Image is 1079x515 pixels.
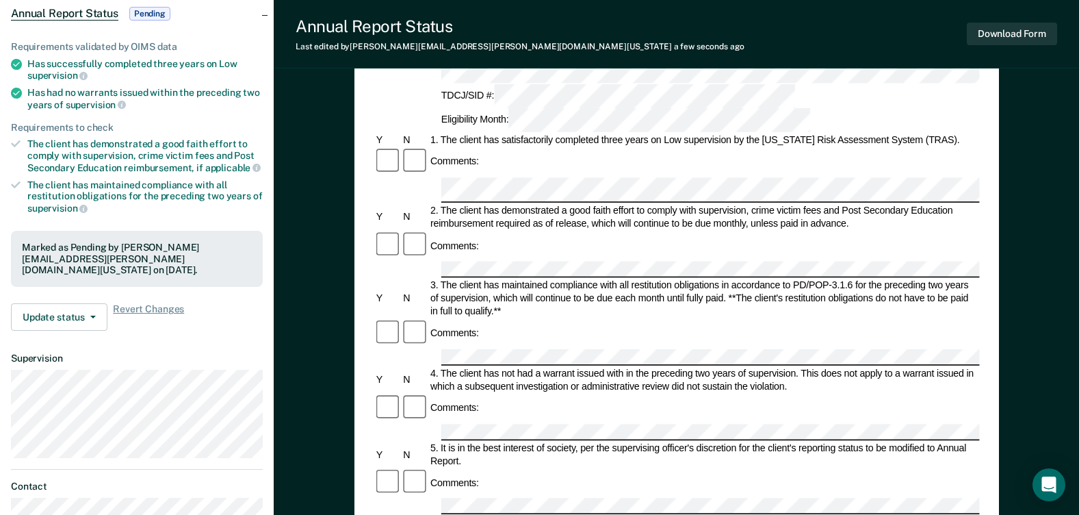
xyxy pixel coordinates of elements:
div: Y [374,211,401,224]
div: Comments: [428,402,481,415]
div: Comments: [428,240,481,253]
div: Comments: [428,327,481,340]
div: Comments: [428,155,481,168]
div: Has successfully completed three years on Low [27,58,263,81]
div: N [401,373,428,386]
div: Has had no warrants issued within the preceding two years of [27,87,263,110]
div: 3. The client has maintained compliance with all restitution obligations in accordance to PD/POP-... [428,279,980,318]
div: Requirements to check [11,122,263,134]
span: applicable [205,162,261,173]
div: Y [374,448,401,461]
dt: Contact [11,481,263,492]
div: Eligibility Month: [439,108,811,132]
div: The client has maintained compliance with all restitution obligations for the preceding two years of [27,179,263,214]
div: N [401,292,428,305]
div: Requirements validated by OIMS data [11,41,263,53]
span: supervision [27,70,88,81]
span: Pending [129,7,170,21]
div: Comments: [428,476,481,489]
div: TDCJ/SID #: [439,84,797,108]
button: Update status [11,303,107,331]
span: Annual Report Status [11,7,118,21]
span: supervision [66,99,126,110]
div: 4. The client has not had a warrant issued with in the preceding two years of supervision. This d... [428,366,980,392]
span: supervision [27,203,88,214]
button: Download Form [967,23,1057,45]
div: 1. The client has satisfactorily completed three years on Low supervision by the [US_STATE] Risk ... [428,134,980,147]
div: 5. It is in the best interest of society, per the supervising officer's discretion for the client... [428,441,980,467]
div: Y [374,292,401,305]
div: 2. The client has demonstrated a good faith effort to comply with supervision, crime victim fees ... [428,204,980,230]
dt: Supervision [11,353,263,364]
span: Revert Changes [113,303,184,331]
div: Y [374,134,401,147]
div: N [401,134,428,147]
div: Marked as Pending by [PERSON_NAME][EMAIL_ADDRESS][PERSON_NAME][DOMAIN_NAME][US_STATE] on [DATE]. [22,242,252,276]
div: Open Intercom Messenger [1032,468,1065,501]
div: Annual Report Status [296,16,744,36]
div: The client has demonstrated a good faith effort to comply with supervision, crime victim fees and... [27,138,263,173]
div: N [401,448,428,461]
span: a few seconds ago [674,42,744,51]
div: Last edited by [PERSON_NAME][EMAIL_ADDRESS][PERSON_NAME][DOMAIN_NAME][US_STATE] [296,42,744,51]
div: N [401,211,428,224]
div: Y [374,373,401,386]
